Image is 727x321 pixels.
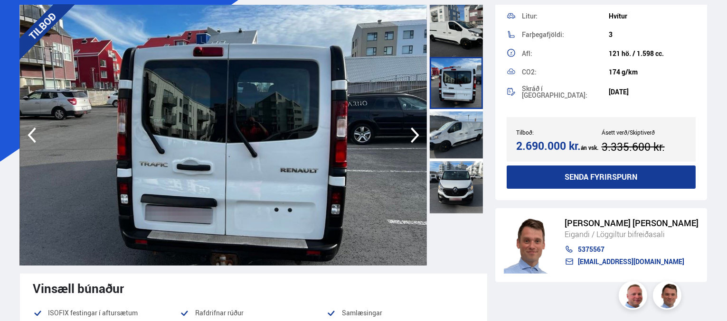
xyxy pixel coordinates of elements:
[522,69,609,75] div: CO2:
[602,140,684,153] div: 3.335.600 kr.
[507,165,696,189] button: Senda fyrirspurn
[522,85,609,99] div: Skráð í [GEOGRAPHIC_DATA]:
[565,228,699,240] div: Eigandi / Löggiltur bifreiðasali
[522,31,609,38] div: Farþegafjöldi:
[522,13,609,19] div: Litur:
[565,258,699,266] a: [EMAIL_ADDRESS][DOMAIN_NAME]
[516,139,599,154] div: 2.690.000 kr.
[565,218,699,228] div: [PERSON_NAME] [PERSON_NAME]
[180,307,327,319] li: Rafdrifnar rúður
[516,129,602,136] div: Tilboð:
[654,283,683,311] img: FbJEzSuNWCJXmdc-.webp
[609,31,696,38] div: 3
[609,68,696,76] div: 174 g/km
[581,144,599,151] span: án vsk.
[33,281,474,295] div: Vinsæll búnaður
[522,50,609,57] div: Afl:
[33,307,180,319] li: ISOFIX festingar í aftursætum
[504,217,555,274] img: FbJEzSuNWCJXmdc-.webp
[602,129,687,136] div: Ásett verð/Skiptiverð
[609,50,696,57] div: 121 hö. / 1.598 cc.
[20,5,427,266] img: 2798880.jpeg
[609,12,696,20] div: Hvítur
[620,283,649,311] img: siFngHWaQ9KaOqBr.png
[609,88,696,96] div: [DATE]
[565,246,699,253] a: 5375567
